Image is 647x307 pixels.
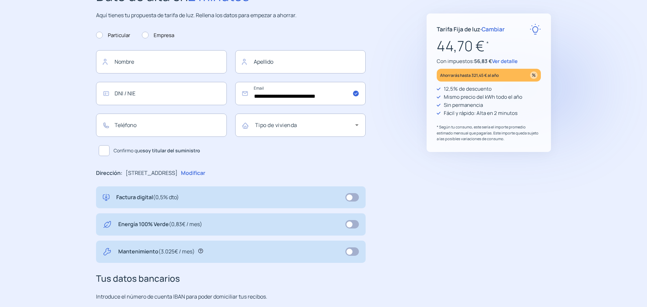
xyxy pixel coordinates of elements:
p: Fácil y rápido: Alta en 2 minutos [444,109,518,117]
span: (3.025€ / mes) [158,248,195,255]
b: soy titular del suministro [143,147,200,154]
p: Aquí tienes tu propuesta de tarifa de luz. Rellena los datos para empezar a ahorrar. [96,11,366,20]
img: digital-invoice.svg [103,193,110,202]
p: Energía 100% Verde [118,220,202,229]
img: percentage_icon.svg [530,71,537,79]
p: Sin permanencia [444,101,483,109]
p: Factura digital [116,193,179,202]
span: Cambiar [482,25,505,33]
p: Mismo precio del kWh todo el año [444,93,522,101]
p: 12,5% de descuento [444,85,492,93]
p: Introduce el número de cuenta IBAN para poder domiciliar tus recibos. [96,293,366,301]
span: (0,5% dto) [153,193,179,201]
span: Ver detalle [492,58,518,65]
label: Particular [96,31,130,39]
p: Tarifa Fija de luz · [437,25,505,34]
p: Mantenimiento [118,247,195,256]
p: Modificar [181,169,205,178]
img: energy-green.svg [103,220,112,229]
span: 56,83 € [474,58,492,65]
p: Con impuestos: [437,57,541,65]
img: rate-E.svg [530,24,541,35]
span: Confirmo que [114,147,200,154]
p: [STREET_ADDRESS] [126,169,178,178]
p: Dirección: [96,169,122,178]
mat-label: Tipo de vivienda [255,121,297,129]
p: 44,70 € [437,35,541,57]
p: Ahorrarás hasta 321,45 € al año [440,71,499,79]
label: Empresa [142,31,174,39]
h3: Tus datos bancarios [96,272,366,286]
img: tool.svg [103,247,112,256]
p: * Según tu consumo, este sería el importe promedio estimado mensual que pagarías. Este importe qu... [437,124,541,142]
span: (0,83€ / mes) [169,220,202,228]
